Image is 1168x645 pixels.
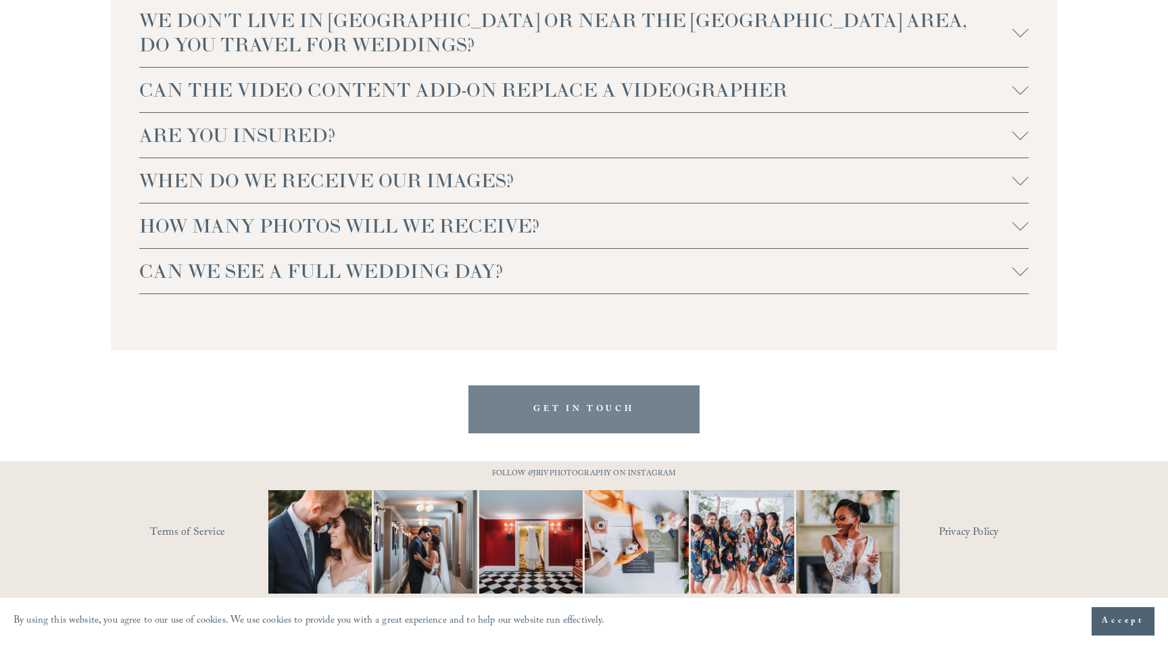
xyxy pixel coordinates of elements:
button: ARE YOU INSURED? [139,113,1029,158]
button: CAN WE SEE A FULL WEDDING DAY? [139,249,1029,293]
span: WHEN DO WE RECEIVE OUR IMAGES? [139,168,1013,193]
span: CAN WE SEE A FULL WEDDING DAY? [139,259,1013,283]
p: FOLLOW @JBIVPHOTOGRAPHY ON INSTAGRAM [466,467,702,482]
button: WHEN DO WE RECEIVE OUR IMAGES? [139,158,1029,203]
a: GET IN TOUCH [468,385,700,433]
a: Privacy Policy [939,523,1057,544]
img: A quiet hallway. A single kiss. That&rsquo;s all it takes 📷 #RaleighWeddingPhotographer [348,490,504,594]
img: Bring the color, bring the energy! Your special day deserves nothing less. Let the good vibes do ... [664,490,820,594]
button: CAN THE VIDEO CONTENT ADD-ON REPLACE A VIDEOGRAPHER [139,68,1029,112]
img: Flatlay shots are definitely a must-have for every wedding day. They're an art form of their own.... [559,490,714,594]
span: ARE YOU INSURED? [139,123,1013,147]
span: CAN THE VIDEO CONTENT ADD-ON REPLACE A VIDEOGRAPHER [139,78,1013,102]
span: Accept [1102,615,1144,628]
button: HOW MANY PHOTOS WILL WE RECEIVE? [139,204,1029,248]
img: You can just tell I love this job so much 📷 It&rsquo;s moments like this one that makes all the l... [779,490,917,594]
button: Accept [1092,607,1154,636]
a: Terms of Service [150,523,308,544]
img: Not your average dress photo. But then again, you're not here for an average wedding or looking f... [454,490,609,594]
span: WE DON'T LIVE IN [GEOGRAPHIC_DATA] OR NEAR THE [GEOGRAPHIC_DATA] AREA, DO YOU TRAVEL FOR WEDDINGS? [139,8,1013,57]
img: A lot of couples get nervous in front of the camera and that&rsquo;s completely normal. You&rsquo... [243,490,398,594]
p: By using this website, you agree to our use of cookies. We use cookies to provide you with a grea... [14,612,605,631]
span: HOW MANY PHOTOS WILL WE RECEIVE? [139,214,1013,238]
